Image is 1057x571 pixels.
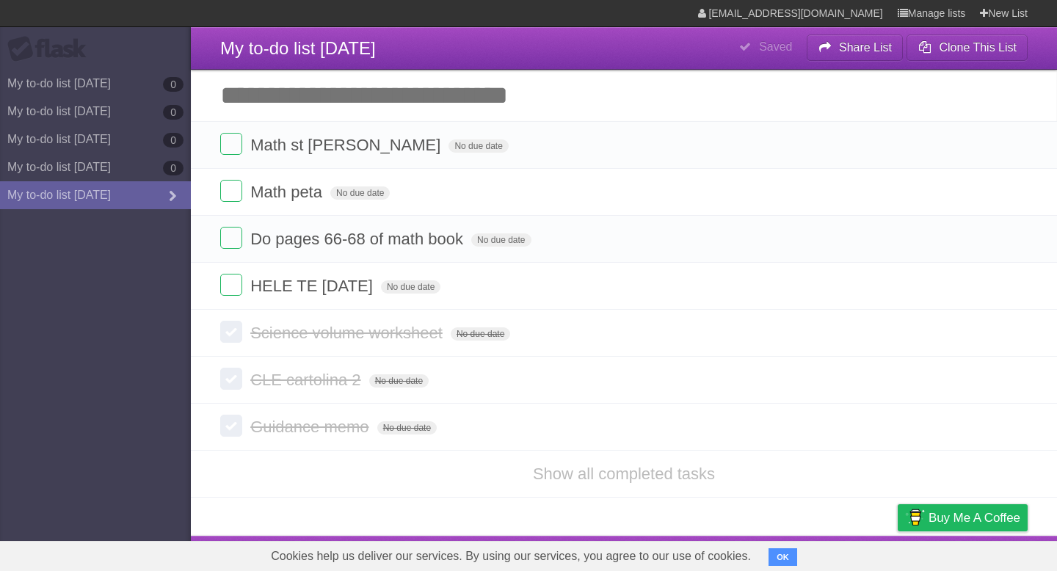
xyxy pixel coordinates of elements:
label: Done [220,274,242,296]
a: Buy me a coffee [898,504,1028,531]
span: No due date [381,280,440,294]
span: Science volume worksheet [250,324,446,342]
a: Developers [751,539,810,567]
span: Math st [PERSON_NAME] [250,136,444,154]
span: CLE cartolina 2 [250,371,364,389]
img: Buy me a coffee [905,505,925,530]
b: 0 [163,105,184,120]
span: My to-do list [DATE] [220,38,376,58]
span: No due date [448,139,508,153]
span: No due date [471,233,531,247]
span: No due date [330,186,390,200]
button: Share List [807,34,904,61]
label: Done [220,415,242,437]
button: Clone This List [907,34,1028,61]
b: 0 [163,133,184,148]
label: Done [220,368,242,390]
b: Share List [839,41,892,54]
a: About [702,539,733,567]
span: Do pages 66-68 of math book [250,230,467,248]
button: OK [769,548,797,566]
span: No due date [377,421,437,434]
label: Done [220,321,242,343]
b: 0 [163,161,184,175]
b: 0 [163,77,184,92]
a: Terms [829,539,861,567]
span: HELE TE [DATE] [250,277,377,295]
a: Show all completed tasks [533,465,715,483]
a: Suggest a feature [935,539,1028,567]
span: Guidance memo [250,418,372,436]
a: Privacy [879,539,917,567]
span: Cookies help us deliver our services. By using our services, you agree to our use of cookies. [256,542,766,571]
span: Buy me a coffee [929,505,1020,531]
b: Saved [759,40,792,53]
label: Done [220,180,242,202]
label: Done [220,227,242,249]
label: Done [220,133,242,155]
span: No due date [451,327,510,341]
span: Math peta [250,183,326,201]
span: No due date [369,374,429,388]
div: Flask [7,36,95,62]
b: Clone This List [939,41,1017,54]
